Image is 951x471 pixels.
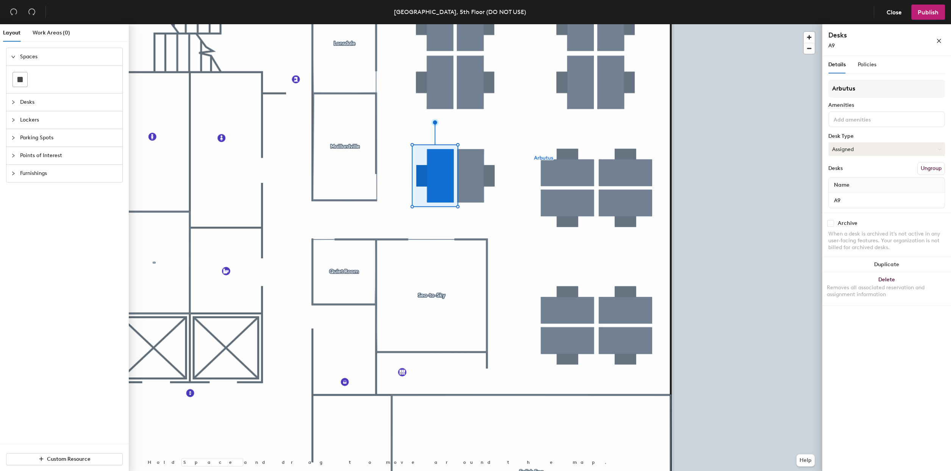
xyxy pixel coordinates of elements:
span: collapsed [11,100,16,104]
input: Add amenities [832,114,900,123]
span: Publish [918,9,939,16]
span: A9 [828,42,835,49]
span: Lockers [20,111,118,129]
span: collapsed [11,118,16,122]
span: close [936,38,942,44]
span: Parking Spots [20,129,118,147]
div: Desks [828,165,843,172]
h4: Desks [828,30,912,40]
div: [GEOGRAPHIC_DATA], 5th Floor (DO NOT USE) [394,7,526,17]
span: collapsed [11,171,16,176]
button: Ungroup [917,162,945,175]
span: Close [887,9,902,16]
div: Desk Type [828,133,945,139]
button: Close [880,5,908,20]
span: Work Areas (0) [33,30,70,36]
span: expanded [11,55,16,59]
span: Custom Resource [47,456,91,462]
span: Name [830,178,853,192]
button: Undo (⌘ + Z) [6,5,21,20]
span: collapsed [11,136,16,140]
div: Archive [838,220,857,226]
span: Details [828,61,846,68]
button: DeleteRemoves all associated reservation and assignment information [822,272,951,306]
div: Removes all associated reservation and assignment information [827,284,946,298]
button: Duplicate [822,257,951,272]
span: Spaces [20,48,118,66]
span: Points of Interest [20,147,118,164]
button: Assigned [828,142,945,156]
div: When a desk is archived it's not active in any user-facing features. Your organization is not bil... [828,231,945,251]
span: Policies [858,61,876,68]
span: Furnishings [20,165,118,182]
div: Amenities [828,102,945,108]
span: collapsed [11,153,16,158]
button: Help [796,454,815,466]
span: Desks [20,94,118,111]
button: Custom Resource [6,453,123,465]
span: undo [10,8,17,16]
input: Unnamed desk [830,195,943,206]
button: Redo (⌘ + ⇧ + Z) [24,5,39,20]
span: Layout [3,30,20,36]
button: Publish [911,5,945,20]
